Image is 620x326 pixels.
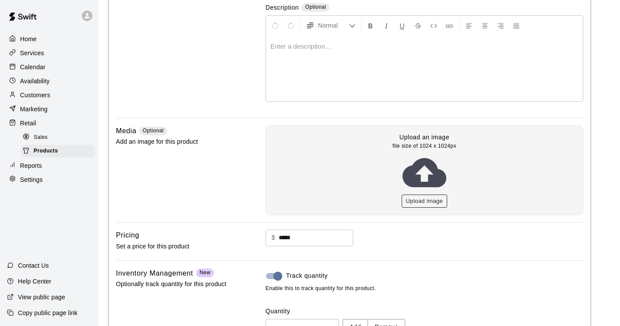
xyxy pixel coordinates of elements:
span: Normal [318,21,349,30]
p: Add an image for this product [116,136,238,147]
button: Right Align [493,18,508,33]
a: Home [7,32,91,46]
span: Optional [143,128,164,134]
span: file size of 1024 x 1024px [392,142,456,151]
p: Contact Us [18,261,49,270]
button: Insert Code [426,18,441,33]
button: Upload image [402,195,448,208]
p: Set a price for this product [116,241,238,252]
p: Retail [20,119,36,128]
span: New [200,269,210,276]
label: Quantity [266,307,583,315]
button: Format Strikethrough [410,18,425,33]
button: Redo [284,18,298,33]
button: Format Italics [379,18,394,33]
button: Format Underline [395,18,410,33]
button: Formatting Options [302,18,359,33]
h6: Media [116,125,137,137]
h6: Pricing [116,230,139,241]
span: Track quantity [286,271,328,280]
p: Customers [20,91,50,99]
p: Copy public page link [18,308,77,317]
span: Optional [305,4,326,10]
p: Settings [20,175,43,184]
button: Center Align [477,18,492,33]
div: Products [21,145,95,157]
p: Calendar [20,63,46,71]
button: Justify Align [509,18,524,33]
a: Reports [7,159,91,172]
button: Insert Link [442,18,457,33]
h6: Inventory Management [116,268,193,279]
label: Description [266,3,299,13]
a: Retail [7,117,91,130]
p: Reports [20,161,42,170]
a: Sales [21,131,98,144]
p: $ [272,233,275,242]
span: Enable this to track quantity for this product. [266,284,583,293]
a: Services [7,46,91,60]
p: View public page [18,293,65,301]
a: Availability [7,74,91,88]
span: Sales [34,133,48,142]
a: Products [21,144,98,158]
p: Upload an image [399,133,449,142]
a: Calendar [7,60,91,74]
p: Home [20,35,37,43]
p: Availability [20,77,50,85]
a: Settings [7,173,91,186]
button: Left Align [462,18,476,33]
a: Marketing [7,103,91,116]
p: Help Center [18,277,51,286]
p: Optionally track quantity for this product [116,279,238,290]
span: Products [34,147,58,156]
a: Customers [7,89,91,102]
p: Services [20,49,44,57]
button: Undo [268,18,283,33]
div: Sales [21,131,95,144]
p: Marketing [20,105,48,113]
button: Format Bold [363,18,378,33]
